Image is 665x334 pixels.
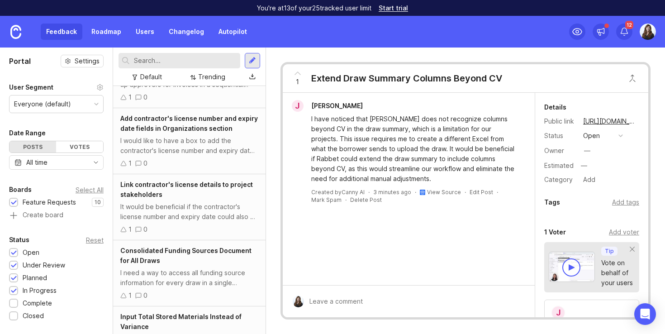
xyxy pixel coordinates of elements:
div: Status [544,131,576,141]
span: Link contractor's license details to project stakeholders [120,181,253,198]
img: video-thumbnail-vote-d41b83416815613422e2ca741bf692cc.jpg [549,252,595,282]
div: · [345,196,347,204]
div: · [368,188,370,196]
div: Edit Post [470,188,493,196]
div: Public link [544,116,576,126]
div: Votes [56,141,103,153]
button: Mark Spam [311,196,342,204]
div: open [583,131,600,141]
a: Autopilot [213,24,252,40]
div: Select All [76,187,104,192]
div: Open Intercom Messenger [634,303,656,325]
span: 1 [296,77,299,87]
span: 12 [625,21,633,29]
img: intercom [420,190,425,195]
div: Vote on behalf of your users [601,258,633,288]
div: Details [544,102,566,113]
a: Consolidated Funding Sources Document for All DrawsI need a way to access all funding source info... [113,240,266,306]
div: Add tags [612,197,639,207]
a: Users [130,24,160,40]
button: Settings [61,55,104,67]
img: Canny Home [10,25,21,39]
div: I would like to have a box to add the contractor's license number and expiry date in the Organiza... [120,136,258,156]
div: 1 [128,224,132,234]
div: It would be beneficial if the contractor's license number and expiry date could also be linked ba... [120,202,258,222]
div: I need a way to access all funding source information for every draw in a single document, prefer... [120,268,258,288]
a: Create board [9,212,104,220]
div: Everyone (default) [14,99,71,109]
div: J [551,305,565,320]
span: Settings [75,57,100,66]
p: Tip [605,248,614,255]
div: · [497,188,498,196]
div: · [415,188,416,196]
span: Input Total Stored Materials Instead of Variance [120,313,242,330]
div: Extend Draw Summary Columns Beyond CV [311,72,502,85]
div: 0 [143,291,147,301]
div: User Segment [9,82,53,93]
a: J[PERSON_NAME] [286,100,370,112]
img: Candace Davis [292,296,304,307]
div: I have noticed that [PERSON_NAME] does not recognize columns beyond CV in the draw summary, which... [311,114,517,184]
div: Date Range [9,128,46,138]
a: Link contractor's license details to project stakeholdersIt would be beneficial if the contractor... [113,174,266,240]
div: Status [9,234,29,245]
p: You're at 13 of your 25 tracked user limit [257,4,371,13]
div: 0 [143,224,147,234]
div: J [292,100,304,112]
button: Close button [623,69,641,87]
div: — [584,146,590,156]
svg: toggle icon [89,159,103,166]
a: View Source [427,189,461,196]
div: Open [23,248,39,258]
a: Add contractor's license number and expiry date fields in Organizations sectionI would like to ha... [113,108,266,174]
div: Add voter [609,227,639,237]
div: Trending [198,72,225,82]
a: Add [576,174,598,186]
div: Posts [9,141,56,153]
div: Category [544,175,576,185]
img: Candace Davis [640,24,656,40]
div: · [465,188,466,196]
div: 1 [128,291,132,301]
div: Estimated [544,162,574,169]
div: All time [26,157,47,167]
span: Consolidated Funding Sources Document for All Draws [120,247,252,264]
div: 0 [143,92,147,102]
div: 1 Voter [544,227,566,238]
div: In Progress [23,286,57,296]
h1: Portal [9,56,31,67]
a: Roadmap [86,24,127,40]
div: Add [580,174,598,186]
input: Search... [134,56,237,66]
div: Planned [23,273,47,283]
div: Closed [23,311,44,321]
div: 1 [128,92,132,102]
div: Feature Requests [23,197,76,207]
span: Add contractor's license number and expiry date fields in Organizations section [120,115,258,132]
div: — [578,160,590,172]
div: 0 [143,158,147,168]
div: 1 [128,158,132,168]
p: 10 [95,199,101,206]
div: Default [140,72,162,82]
div: Reset [86,238,104,243]
div: Complete [23,298,52,308]
span: [PERSON_NAME] [311,102,363,110]
a: Start trial [379,5,408,11]
div: Delete Post [350,196,382,204]
div: Under Review [23,260,65,270]
div: Owner [544,146,576,156]
a: 3 minutes ago [373,188,411,196]
a: [URL][DOMAIN_NAME] [580,115,639,127]
div: Boards [9,184,32,195]
div: Created by Canny AI [311,188,365,196]
a: Changelog [163,24,209,40]
div: Tags [544,197,560,208]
